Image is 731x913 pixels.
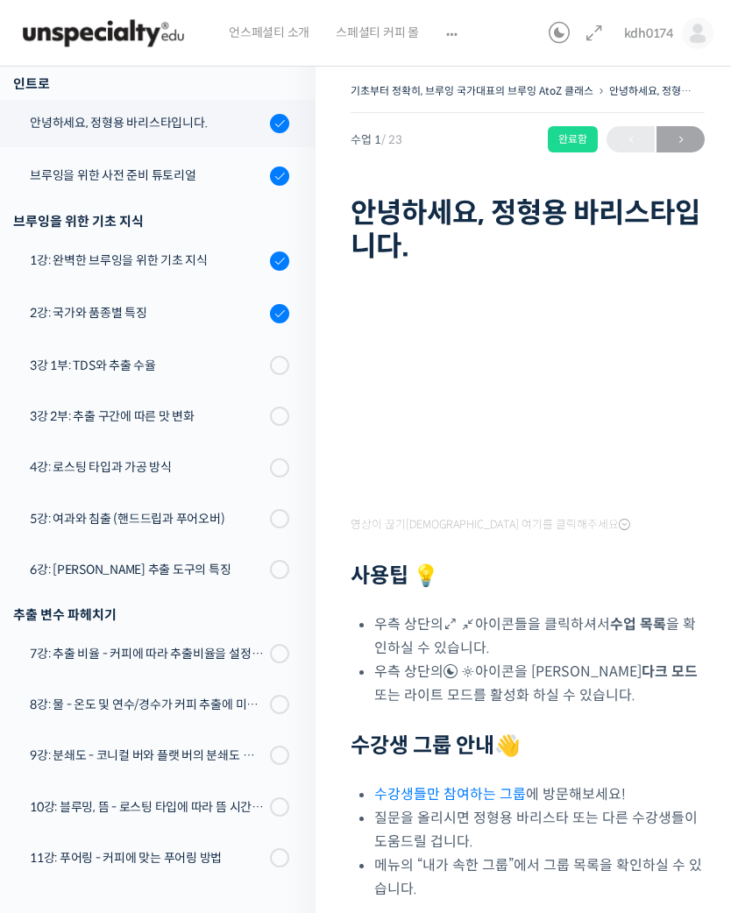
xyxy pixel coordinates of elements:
[381,132,402,147] span: / 23
[374,785,526,803] a: 수강생들만 참여하는 그룹
[351,733,494,759] strong: 수강생 그룹 안내
[116,556,226,599] a: 대화
[351,518,630,532] span: 영상이 끊기[DEMOGRAPHIC_DATA] 여기를 클릭해주세요
[55,582,66,596] span: 홈
[13,72,289,96] h3: 인트로
[30,166,265,185] div: 브루잉을 위한 사전 준비 튜토리얼
[13,209,289,233] div: 브루잉을 위한 기초 지식
[30,746,265,765] div: 9강: 분쇄도 - 코니컬 버와 플랫 버의 분쇄도 차이는 왜 추출 결과물에 영향을 미치는가
[374,660,705,707] li: 우측 상단의 아이콘을 [PERSON_NAME] 또는 라이트 모드를 활성화 하실 수 있습니다.
[13,603,289,626] div: 추출 변수 파헤치기
[30,303,265,322] div: 2강: 국가와 품종별 특징
[271,582,292,596] span: 설정
[351,84,593,97] a: 기초부터 정확히, 브루잉 국가대표의 브루잉 AtoZ 클래스
[30,695,265,714] div: 8강: 물 - 온도 및 연수/경수가 커피 추출에 미치는 영향
[374,853,705,901] li: 메뉴의 “내가 속한 그룹”에서 그룹 목록을 확인하실 수 있습니다.
[374,806,705,853] li: 질문을 올리시면 정형용 바리스타 또는 다른 수강생들이 도움드릴 겁니다.
[30,113,265,132] div: 안녕하세요, 정형용 바리스타입니다.
[624,25,673,41] span: kdh0174
[351,563,439,589] strong: 사용팁 💡
[30,509,265,528] div: 5강: 여과와 침출 (핸드드립과 푸어오버)
[5,556,116,599] a: 홈
[30,407,265,426] div: 3강 2부: 추출 구간에 따른 맛 변화
[610,615,666,633] b: 수업 목록
[226,556,337,599] a: 설정
[160,583,181,597] span: 대화
[656,126,705,152] a: 다음→
[656,128,705,152] span: →
[30,848,265,867] div: 11강: 푸어링 - 커피에 맞는 푸어링 방법
[374,782,705,806] li: 에 방문해보세요!
[642,662,698,681] b: 다크 모드
[30,457,265,477] div: 4강: 로스팅 타입과 가공 방식
[30,644,265,663] div: 7강: 추출 비율 - 커피에 따라 추출비율을 설정하는 방법
[351,733,705,759] h2: 👋
[30,251,265,270] div: 1강: 완벽한 브루잉을 위한 기초 지식
[30,356,265,375] div: 3강 1부: TDS와 추출 수율
[548,126,598,152] div: 완료함
[351,134,402,145] span: 수업 1
[374,612,705,660] li: 우측 상단의 아이콘들을 클릭하셔서 을 확인하실 수 있습니다.
[30,797,265,817] div: 10강: 블루밍, 뜸 - 로스팅 타입에 따라 뜸 시간을 다르게 해야 하는 이유
[351,196,705,264] h1: 안녕하세요, 정형용 바리스타입니다.
[30,560,265,579] div: 6강: [PERSON_NAME] 추출 도구의 특징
